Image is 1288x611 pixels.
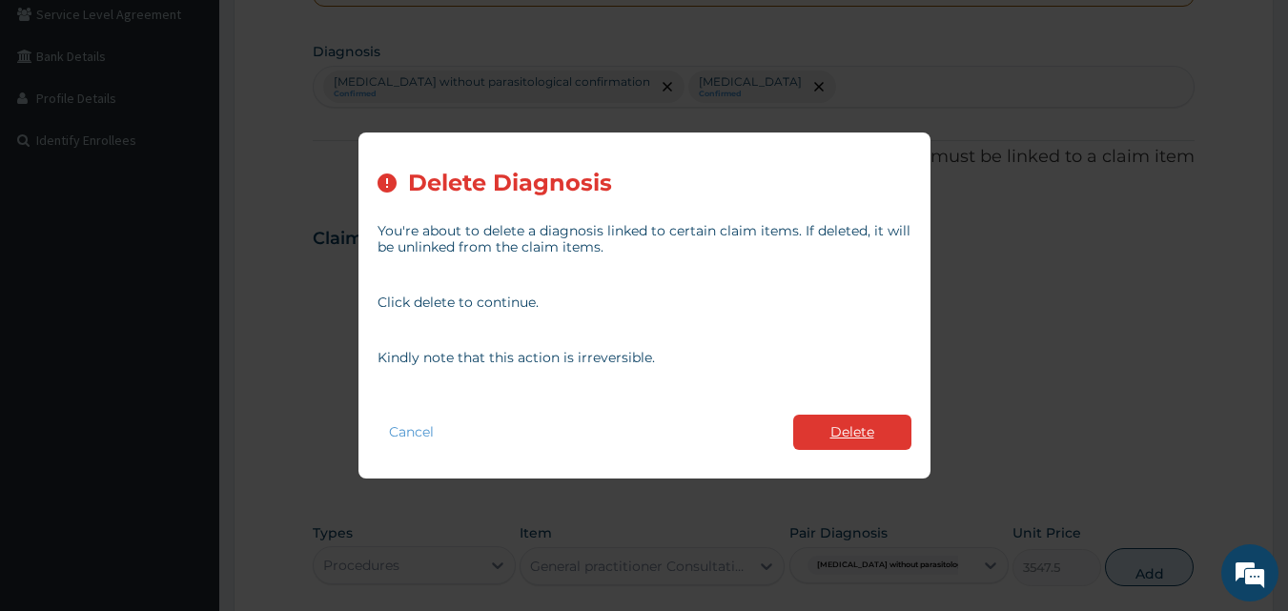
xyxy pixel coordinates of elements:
button: Cancel [378,418,445,446]
img: d_794563401_company_1708531726252_794563401 [35,95,77,143]
button: Delete [793,415,911,450]
p: You're about to delete a diagnosis linked to certain claim items. If deleted, it will be unlinked... [378,223,911,255]
textarea: Type your message and hit 'Enter' [10,408,363,475]
div: Chat with us now [99,107,320,132]
div: Minimize live chat window [313,10,358,55]
p: Click delete to continue. [378,295,911,311]
h2: Delete Diagnosis [408,171,612,196]
span: We're online! [111,184,263,377]
p: Kindly note that this action is irreversible. [378,350,911,366]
